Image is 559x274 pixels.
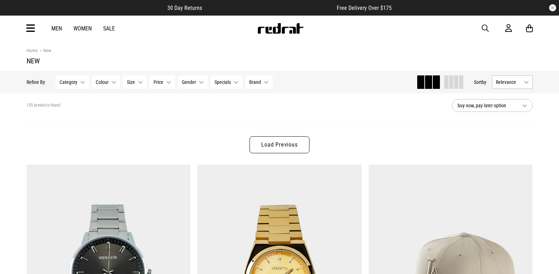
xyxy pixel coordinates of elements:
[92,75,120,89] button: Colour
[103,25,115,32] a: Sale
[73,25,92,32] a: Women
[214,79,231,85] span: Specials
[216,4,323,11] iframe: Customer reviews powered by Trustpilot
[474,78,486,86] button: Sortby
[211,75,242,89] button: Specials
[182,79,196,85] span: Gender
[38,48,51,55] a: New
[458,101,516,110] span: buy now, pay later option
[153,79,163,85] span: Price
[249,79,261,85] span: Brand
[56,75,89,89] button: Category
[96,79,108,85] span: Colour
[27,103,60,108] span: 135 products found
[27,48,38,53] a: Home
[167,5,202,11] span: 30 Day Returns
[496,79,521,85] span: Relevance
[127,79,135,85] span: Size
[178,75,208,89] button: Gender
[337,5,392,11] span: Free Delivery Over $175
[257,23,304,34] img: Redrat logo
[245,75,273,89] button: Brand
[482,79,486,85] span: by
[51,25,62,32] a: Men
[452,99,533,112] button: buy now, pay later option
[60,79,77,85] span: Category
[250,136,309,153] a: Load Previous
[150,75,175,89] button: Price
[123,75,147,89] button: Size
[492,75,533,89] button: Relevance
[27,79,45,85] p: Refine By
[27,57,533,65] h1: New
